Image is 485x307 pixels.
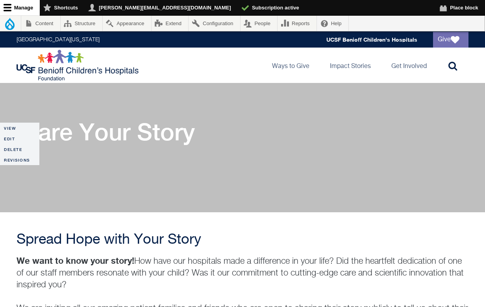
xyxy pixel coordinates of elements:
img: Logo for UCSF Benioff Children's Hospitals Foundation [17,50,141,81]
a: Structure [61,16,102,31]
a: Reports [278,16,317,31]
a: Impact Stories [324,48,377,83]
a: [GEOGRAPHIC_DATA][US_STATE] [17,37,100,42]
a: UCSF Benioff Children's Hospitals [326,36,417,43]
a: Get Involved [385,48,433,83]
a: Configuration [189,16,240,31]
h2: Spread Hope with Your Story [17,232,468,248]
strong: We want to know your story! [17,256,134,266]
a: Extend [152,16,189,31]
a: Appearance [103,16,151,31]
a: Give [433,32,468,48]
a: Content [21,16,60,31]
a: Help [317,16,348,31]
a: Ways to Give [266,48,316,83]
a: People [241,16,278,31]
h1: Share Your Story [9,118,195,145]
